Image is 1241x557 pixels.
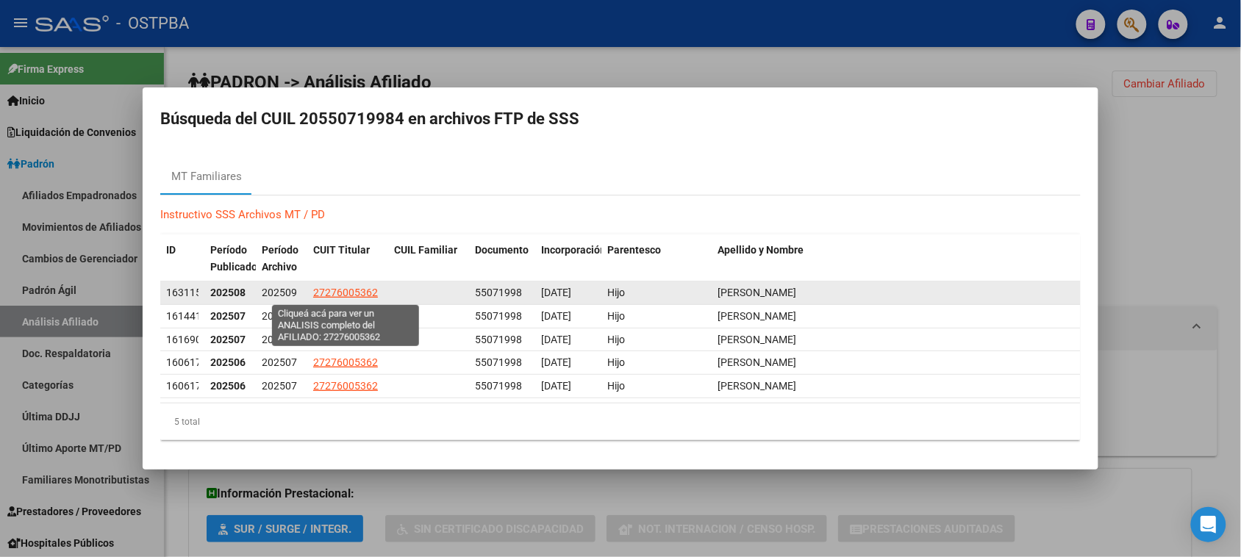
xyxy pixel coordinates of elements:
[210,334,246,345] strong: 202507
[607,244,661,256] span: Parentesco
[204,234,256,283] datatable-header-cell: Período Publicado
[718,356,796,368] span: [PERSON_NAME]
[160,105,1081,133] h2: Búsqueda del CUIL 20550719984 en archivos FTP de SSS
[475,287,522,298] span: 55071998
[210,356,246,368] strong: 202506
[160,234,204,283] datatable-header-cell: ID
[171,168,242,185] div: MT Familiares
[160,403,1081,440] div: 5 total
[210,380,246,392] strong: 202506
[718,244,804,256] span: Apellido y Nombre
[166,287,207,298] span: 1631153
[475,334,522,345] span: 55071998
[262,334,297,345] span: 202508
[166,334,207,345] span: 1616908
[262,380,297,392] span: 202507
[307,234,388,283] datatable-header-cell: CUIT Titular
[313,356,378,368] span: 27276005362
[262,310,297,322] span: 202508
[469,234,535,283] datatable-header-cell: Documento
[166,380,207,392] span: 1606179
[256,234,307,283] datatable-header-cell: Período Archivo
[541,244,606,256] span: Incorporación
[601,234,712,283] datatable-header-cell: Parentesco
[607,334,625,345] span: Hijo
[210,287,246,298] strong: 202508
[394,244,457,256] span: CUIL Familiar
[313,334,378,345] span: 27276005362
[313,244,370,256] span: CUIT Titular
[607,356,625,368] span: Hijo
[475,310,522,322] span: 55071998
[166,244,176,256] span: ID
[541,380,571,392] span: [DATE]
[313,380,378,392] span: 27276005362
[475,244,529,256] span: Documento
[712,234,1081,283] datatable-header-cell: Apellido y Nombre
[262,287,297,298] span: 202509
[541,334,571,345] span: [DATE]
[475,356,522,368] span: 55071998
[262,244,298,273] span: Período Archivo
[262,356,297,368] span: 202507
[210,310,246,322] strong: 202507
[541,356,571,368] span: [DATE]
[607,287,625,298] span: Hijo
[607,380,625,392] span: Hijo
[313,287,378,298] span: 27276005362
[313,310,378,322] span: 27276005362
[210,244,257,273] span: Período Publicado
[388,234,469,283] datatable-header-cell: CUIL Familiar
[535,234,601,283] datatable-header-cell: Incorporación
[475,380,522,392] span: 55071998
[718,287,796,298] span: [PERSON_NAME]
[718,380,796,392] span: [PERSON_NAME]
[718,334,796,345] span: [PERSON_NAME]
[166,356,207,368] span: 1606178
[1191,507,1226,542] div: Open Intercom Messenger
[160,208,325,221] a: Instructivo SSS Archivos MT / PD
[607,310,625,322] span: Hijo
[718,310,796,322] span: [PERSON_NAME]
[541,310,571,322] span: [DATE]
[166,310,207,322] span: 1614411
[541,287,571,298] span: [DATE]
